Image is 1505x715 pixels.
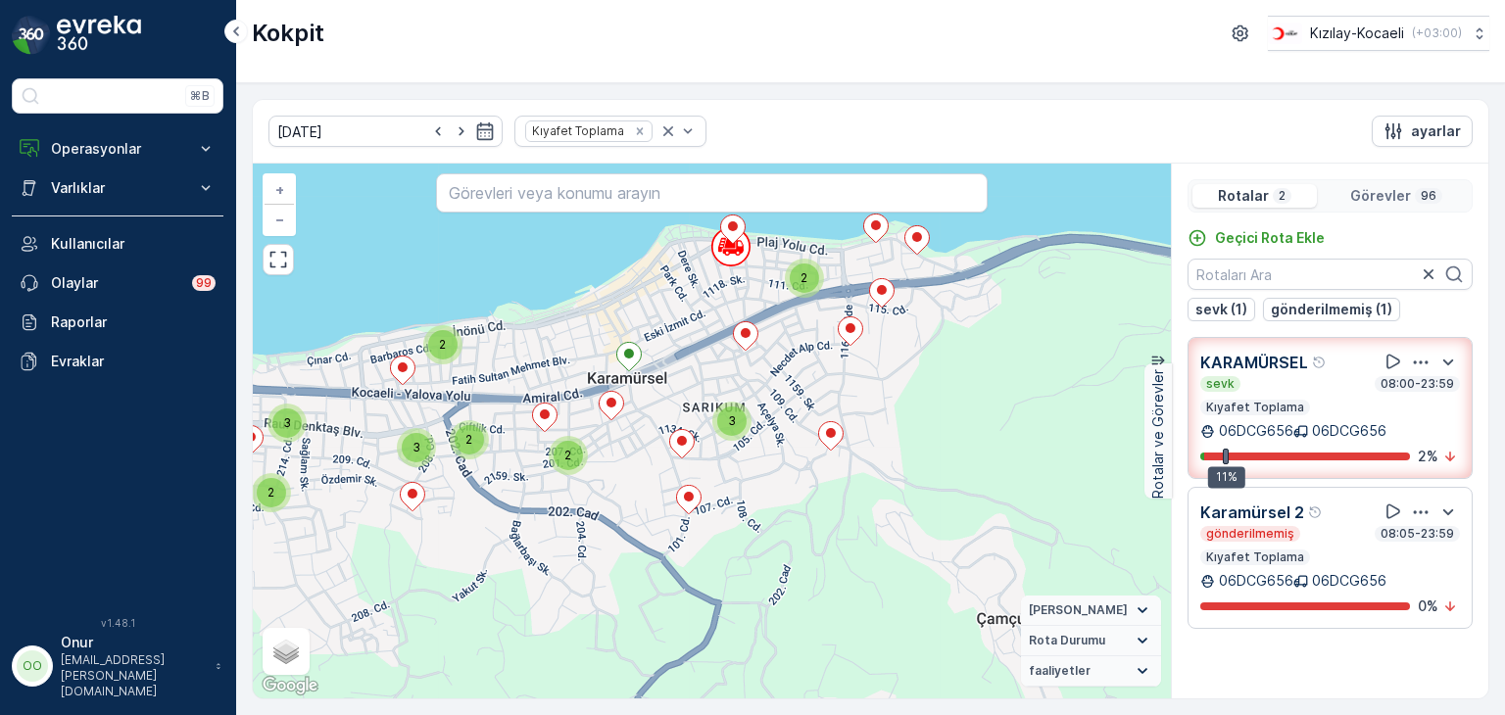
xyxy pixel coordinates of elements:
[1219,421,1293,441] p: 06DCG656
[1204,549,1306,565] p: Kıyafet Toplama
[1277,188,1287,204] p: 2
[526,121,627,140] div: Kıyafet Toplama
[1372,116,1473,147] button: ayarlar
[265,205,294,234] a: Uzaklaştır
[12,617,223,629] span: v 1.48.1
[397,428,436,467] div: 3
[265,175,294,205] a: Yakınlaştır
[12,168,223,208] button: Varlıklar
[51,139,184,159] p: Operasyonlar
[1021,626,1161,656] summary: Rota Durumu
[51,312,216,332] p: Raporlar
[12,224,223,263] a: Kullanıcılar
[1411,121,1461,141] p: ayarlar
[61,652,206,699] p: [EMAIL_ADDRESS][PERSON_NAME][DOMAIN_NAME]
[728,413,736,428] span: 3
[1188,228,1325,248] a: Geçici Rota Ekle
[1312,571,1386,591] p: 06DCG656
[1268,23,1302,44] img: k%C4%B1z%C4%B1lay_0jL9uU1.png
[258,673,322,698] img: Google
[1148,369,1168,499] p: Rotalar ve Görevler
[1188,259,1473,290] input: Rotaları Ara
[1310,24,1404,43] p: Kızılay-Kocaeli
[1204,400,1306,415] p: Kıyafet Toplama
[1200,351,1308,374] p: KARAMÜRSEL
[1418,447,1438,466] p: 2 %
[258,673,322,698] a: Bu bölgeyi Google Haritalar'da açın (yeni pencerede açılır)
[51,352,216,371] p: Evraklar
[61,633,206,652] p: Onur
[413,440,420,454] span: 3
[17,650,48,682] div: OO
[439,337,446,352] span: 2
[1271,300,1392,319] p: gönderilmemiş (1)
[12,16,51,55] img: logo
[564,448,571,462] span: 2
[1195,300,1247,319] p: sevk (1)
[1379,376,1456,392] p: 08:00-23:59
[1188,298,1255,321] button: sevk (1)
[1208,466,1245,488] div: 11%
[12,263,223,303] a: Olaylar99
[549,436,588,475] div: 2
[1200,500,1304,524] p: Karamürsel 2
[267,404,307,443] div: 3
[1021,656,1161,687] summary: faaliyetler
[12,129,223,168] button: Operasyonlar
[265,630,308,673] a: Layers
[1218,186,1269,206] p: Rotalar
[1204,376,1237,392] p: sevk
[1312,355,1328,370] div: Yardım Araç İkonu
[51,234,216,254] p: Kullanıcılar
[1029,602,1128,618] span: [PERSON_NAME]
[1350,186,1411,206] p: Görevler
[12,633,223,699] button: OOOnur[EMAIL_ADDRESS][PERSON_NAME][DOMAIN_NAME]
[450,420,489,459] div: 2
[275,211,285,227] span: −
[1308,504,1324,520] div: Yardım Araç İkonu
[629,123,651,139] div: Remove Kıyafet Toplama
[436,173,987,213] input: Görevleri veya konumu arayın
[267,485,274,500] span: 2
[1268,16,1489,51] button: Kızılay-Kocaeli(+03:00)
[1029,663,1091,679] span: faaliyetler
[190,88,210,104] p: ⌘B
[1219,571,1293,591] p: 06DCG656
[1419,188,1438,204] p: 96
[268,116,503,147] input: dd/mm/yyyy
[1312,421,1386,441] p: 06DCG656
[196,275,212,291] p: 99
[1412,25,1462,41] p: ( +03:00 )
[712,402,752,441] div: 3
[1418,596,1438,616] p: 0 %
[51,273,180,293] p: Olaylar
[785,259,824,298] div: 2
[12,303,223,342] a: Raporlar
[1263,298,1400,321] button: gönderilmemiş (1)
[801,270,807,285] span: 2
[283,415,291,430] span: 3
[57,16,141,55] img: logo_dark-DEwI_e13.png
[275,181,284,198] span: +
[465,432,472,447] span: 2
[1215,228,1325,248] p: Geçici Rota Ekle
[51,178,184,198] p: Varlıklar
[1379,526,1456,542] p: 08:05-23:59
[1204,526,1296,542] p: gönderilmemiş
[252,473,291,512] div: 2
[423,325,462,364] div: 2
[12,342,223,381] a: Evraklar
[1021,596,1161,626] summary: [PERSON_NAME]
[1029,633,1105,648] span: Rota Durumu
[252,18,324,49] p: Kokpit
